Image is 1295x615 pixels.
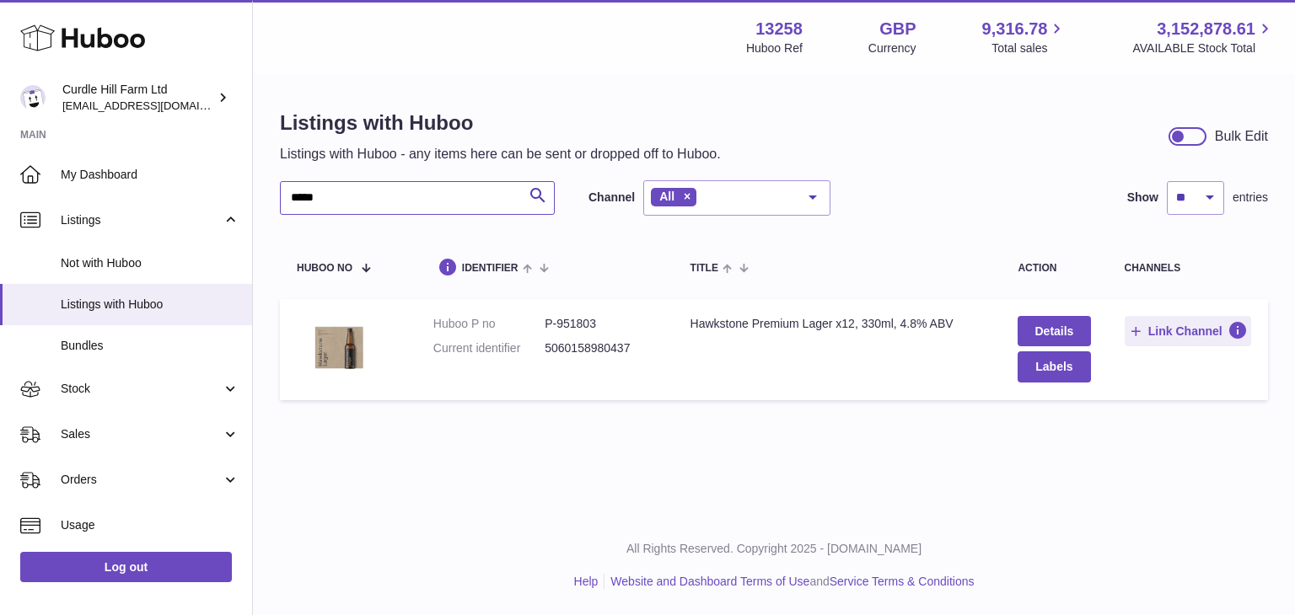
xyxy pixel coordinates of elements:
[746,40,803,56] div: Huboo Ref
[266,541,1282,557] p: All Rights Reserved. Copyright 2025 - [DOMAIN_NAME]
[61,472,222,488] span: Orders
[280,110,721,136] h1: Listings with Huboo
[1148,324,1222,339] span: Link Channel
[62,82,214,114] div: Curdle Hill Farm Ltd
[690,263,718,274] span: title
[690,316,985,332] div: Hawkstone Premium Lager x12, 330ml, 4.8% ABV
[610,575,809,588] a: Website and Dashboard Terms of Use
[61,167,239,183] span: My Dashboard
[61,338,239,354] span: Bundles
[61,297,239,313] span: Listings with Huboo
[879,18,916,40] strong: GBP
[1018,351,1090,382] button: Labels
[991,40,1067,56] span: Total sales
[588,190,635,206] label: Channel
[545,316,656,332] dd: P-951803
[1125,316,1252,346] button: Link Channel
[1233,190,1268,206] span: entries
[61,517,239,533] span: Usage
[830,575,975,588] a: Service Terms & Conditions
[61,255,239,271] span: Not with Huboo
[462,263,519,274] span: identifier
[1132,18,1275,56] a: 3,152,878.61 AVAILABLE Stock Total
[61,381,222,397] span: Stock
[62,99,248,112] span: [EMAIL_ADDRESS][DOMAIN_NAME]
[1132,40,1275,56] span: AVAILABLE Stock Total
[1157,18,1255,40] span: 3,152,878.61
[868,40,916,56] div: Currency
[605,574,974,590] li: and
[982,18,1067,56] a: 9,316.78 Total sales
[982,18,1048,40] span: 9,316.78
[20,85,46,110] img: internalAdmin-13258@internal.huboo.com
[1125,263,1252,274] div: channels
[61,426,222,442] span: Sales
[61,212,222,228] span: Listings
[297,316,381,379] img: Hawkstone Premium Lager x12, 330ml, 4.8% ABV
[1215,127,1268,146] div: Bulk Edit
[297,263,352,274] span: Huboo no
[280,145,721,163] p: Listings with Huboo - any items here can be sent or dropped off to Huboo.
[433,340,545,356] dt: Current identifier
[433,316,545,332] dt: Huboo P no
[20,552,232,582] a: Log out
[1018,263,1090,274] div: action
[1127,190,1158,206] label: Show
[659,190,674,203] span: All
[1018,316,1090,346] a: Details
[574,575,599,588] a: Help
[545,340,656,356] dd: 5060158980437
[755,18,803,40] strong: 13258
